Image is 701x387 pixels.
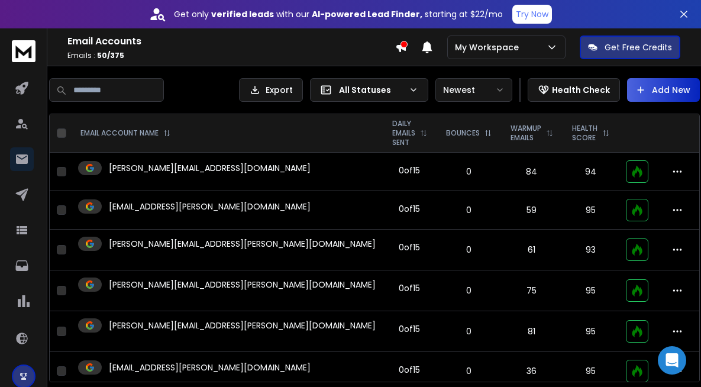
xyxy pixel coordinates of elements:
[109,201,311,212] p: [EMAIL_ADDRESS][PERSON_NAME][DOMAIN_NAME]
[399,241,420,253] div: 0 of 15
[501,311,563,352] td: 81
[109,320,376,331] p: [PERSON_NAME][EMAIL_ADDRESS][PERSON_NAME][DOMAIN_NAME]
[455,41,524,53] p: My Workspace
[239,78,303,102] button: Export
[444,244,494,256] p: 0
[563,230,619,270] td: 93
[12,40,35,62] img: logo
[605,41,672,53] p: Get Free Credits
[563,153,619,191] td: 94
[552,84,610,96] p: Health Check
[392,119,415,147] p: DAILY EMAILS SENT
[399,165,420,176] div: 0 of 15
[109,362,311,373] p: [EMAIL_ADDRESS][PERSON_NAME][DOMAIN_NAME]
[399,323,420,335] div: 0 of 15
[516,8,548,20] p: Try Now
[67,34,395,49] h1: Email Accounts
[67,51,395,60] p: Emails :
[174,8,503,20] p: Get only with our starting at $22/mo
[444,325,494,337] p: 0
[658,346,686,375] div: Open Intercom Messenger
[528,78,620,102] button: Health Check
[339,84,404,96] p: All Statuses
[501,153,563,191] td: 84
[444,285,494,296] p: 0
[512,5,552,24] button: Try Now
[399,203,420,215] div: 0 of 15
[399,282,420,294] div: 0 of 15
[563,270,619,311] td: 95
[444,166,494,178] p: 0
[312,8,422,20] strong: AI-powered Lead Finder,
[563,311,619,352] td: 95
[511,124,541,143] p: WARMUP EMAILS
[399,364,420,376] div: 0 of 15
[109,162,311,174] p: [PERSON_NAME][EMAIL_ADDRESS][DOMAIN_NAME]
[109,279,376,291] p: [PERSON_NAME][EMAIL_ADDRESS][PERSON_NAME][DOMAIN_NAME]
[572,124,597,143] p: HEALTH SCORE
[580,36,680,59] button: Get Free Credits
[109,238,376,250] p: [PERSON_NAME][EMAIL_ADDRESS][PERSON_NAME][DOMAIN_NAME]
[501,230,563,270] td: 61
[501,270,563,311] td: 75
[563,191,619,230] td: 95
[444,365,494,377] p: 0
[435,78,512,102] button: Newest
[444,204,494,216] p: 0
[97,50,124,60] span: 50 / 375
[211,8,274,20] strong: verified leads
[501,191,563,230] td: 59
[627,78,700,102] button: Add New
[446,128,480,138] p: BOUNCES
[80,128,170,138] div: EMAIL ACCOUNT NAME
